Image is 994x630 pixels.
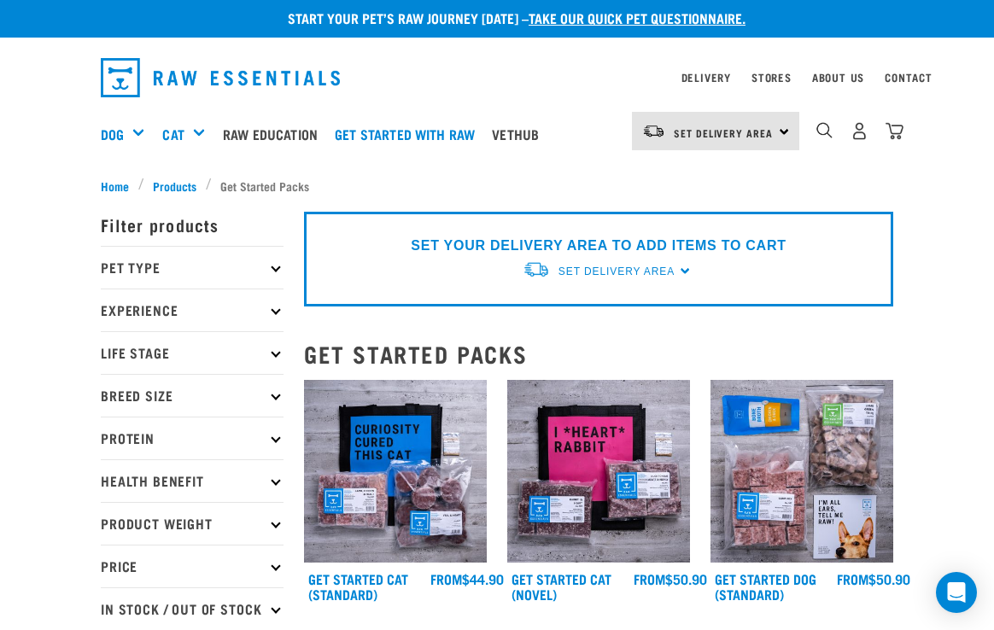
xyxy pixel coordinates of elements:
[304,341,893,367] h2: Get Started Packs
[101,587,284,630] p: In Stock / Out Of Stock
[101,246,284,289] p: Pet Type
[101,177,893,195] nav: breadcrumbs
[101,459,284,502] p: Health Benefit
[87,51,907,104] nav: dropdown navigation
[523,260,550,278] img: van-moving.png
[715,575,816,598] a: Get Started Dog (Standard)
[308,575,408,598] a: Get Started Cat (Standard)
[101,545,284,587] p: Price
[812,74,864,80] a: About Us
[529,14,745,21] a: take our quick pet questionnaire.
[153,177,196,195] span: Products
[710,380,893,563] img: NSP Dog Standard Update
[512,575,611,598] a: Get Started Cat (Novel)
[886,122,903,140] img: home-icon@2x.png
[507,380,690,563] img: Assortment Of Raw Essential Products For Cats Including, Pink And Black Tote Bag With "I *Heart* ...
[642,124,665,139] img: van-moving.png
[101,289,284,331] p: Experience
[430,575,462,582] span: FROM
[144,177,206,195] a: Products
[936,572,977,613] div: Open Intercom Messenger
[101,177,129,195] span: Home
[101,331,284,374] p: Life Stage
[634,571,707,586] div: $50.90
[430,571,504,586] div: $44.90
[162,124,184,144] a: Cat
[674,130,773,136] span: Set Delivery Area
[488,100,552,168] a: Vethub
[101,124,124,144] a: Dog
[837,571,910,586] div: $50.90
[837,575,868,582] span: FROM
[101,417,284,459] p: Protein
[558,265,675,277] span: Set Delivery Area
[101,203,284,246] p: Filter products
[101,374,284,417] p: Breed Size
[101,177,138,195] a: Home
[101,58,340,97] img: Raw Essentials Logo
[681,74,731,80] a: Delivery
[330,100,488,168] a: Get started with Raw
[304,380,487,563] img: Assortment Of Raw Essential Products For Cats Including, Blue And Black Tote Bag With "Curiosity ...
[411,236,786,256] p: SET YOUR DELIVERY AREA TO ADD ITEMS TO CART
[885,74,933,80] a: Contact
[816,122,833,138] img: home-icon-1@2x.png
[219,100,330,168] a: Raw Education
[851,122,868,140] img: user.png
[634,575,665,582] span: FROM
[101,502,284,545] p: Product Weight
[751,74,792,80] a: Stores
